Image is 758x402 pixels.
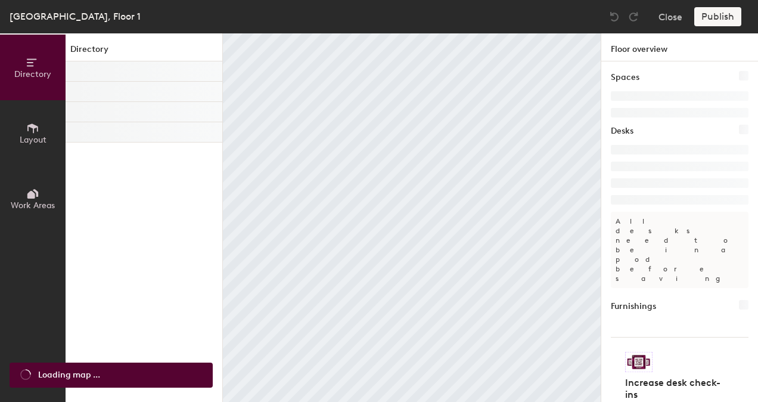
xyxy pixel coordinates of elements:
p: All desks need to be in a pod before saving [611,212,748,288]
img: Sticker logo [625,352,653,372]
h1: Directory [66,43,222,61]
div: [GEOGRAPHIC_DATA], Floor 1 [10,9,141,24]
canvas: Map [223,33,601,402]
h1: Floor overview [601,33,758,61]
h1: Furnishings [611,300,656,313]
h1: Spaces [611,71,639,84]
span: Loading map ... [38,369,100,382]
img: Undo [608,11,620,23]
span: Layout [20,135,46,145]
button: Close [658,7,682,26]
h1: Desks [611,125,633,138]
span: Work Areas [11,200,55,211]
span: Directory [14,69,51,79]
img: Redo [627,11,639,23]
h4: Increase desk check-ins [625,377,727,401]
